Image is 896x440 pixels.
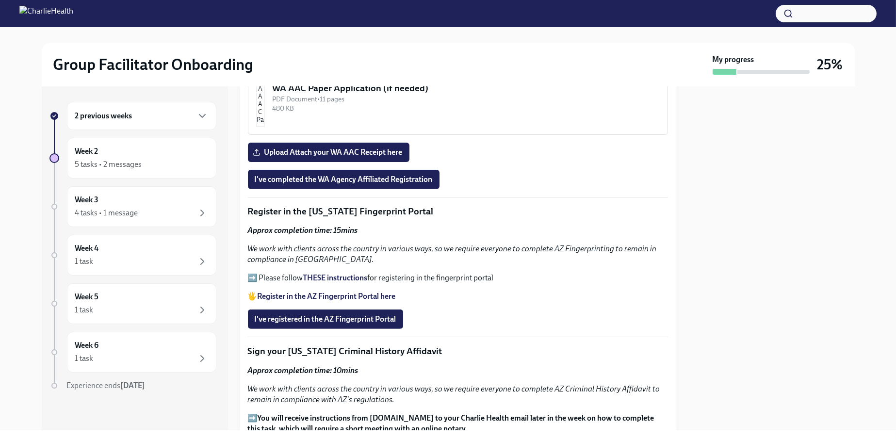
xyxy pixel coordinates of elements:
[75,159,142,170] div: 5 tasks • 2 messages
[273,95,660,104] div: PDF Document • 11 pages
[255,147,403,157] span: Upload Attach your WA AAC Receipt here
[255,314,396,324] span: I've registered in the AZ Fingerprint Portal
[75,243,99,254] h6: Week 4
[75,111,132,121] h6: 2 previous weeks
[248,205,668,218] p: Register in the [US_STATE] Fingerprint Portal
[75,340,99,351] h6: Week 6
[248,413,668,434] p: ➡️
[273,104,660,113] div: 480 KB
[53,55,254,74] h2: Group Facilitator Onboarding
[256,68,265,127] img: WA AAC Paper Application (if needed)
[75,292,99,302] h6: Week 5
[255,175,433,184] span: I've completed the WA Agency Affiliated Registration
[248,244,657,264] em: We work with clients across the country in various ways, so we require everyone to complete AZ Fi...
[19,6,73,21] img: CharlieHealth
[121,381,146,390] strong: [DATE]
[75,146,98,157] h6: Week 2
[248,143,409,162] label: Upload Attach your WA AAC Receipt here
[303,273,368,282] a: THESE instructions
[248,310,403,329] button: I've registered in the AZ Fingerprint Portal
[713,54,754,65] strong: My progress
[75,353,94,364] div: 1 task
[248,384,660,404] em: We work with clients across the country in various ways, so we require everyone to complete AZ Cr...
[49,332,216,373] a: Week 61 task
[248,226,358,235] strong: Approx completion time: 15mins
[273,82,660,95] div: WA AAC Paper Application (if needed)
[248,170,440,189] button: I've completed the WA Agency Affiliated Registration
[49,283,216,324] a: Week 51 task
[248,366,358,375] strong: Approx completion time: 10mins
[49,138,216,179] a: Week 25 tasks • 2 messages
[49,186,216,227] a: Week 34 tasks • 1 message
[67,381,146,390] span: Experience ends
[248,345,668,358] p: Sign your [US_STATE] Criminal History Affidavit
[248,60,668,135] button: WA AAC Paper Application (if needed)PDF Document•11 pages480 KB
[49,235,216,276] a: Week 41 task
[67,102,216,130] div: 2 previous weeks
[258,292,396,301] a: Register in the AZ Fingerprint Portal here
[75,195,99,205] h6: Week 3
[817,56,843,73] h3: 25%
[248,273,668,283] p: ➡️ Please follow for registering in the fingerprint portal
[75,208,138,218] div: 4 tasks • 1 message
[248,291,668,302] p: 🖐️
[75,305,94,315] div: 1 task
[248,413,654,433] strong: You will receive instructions from [DOMAIN_NAME] to your Charlie Health email later in the week o...
[75,256,94,267] div: 1 task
